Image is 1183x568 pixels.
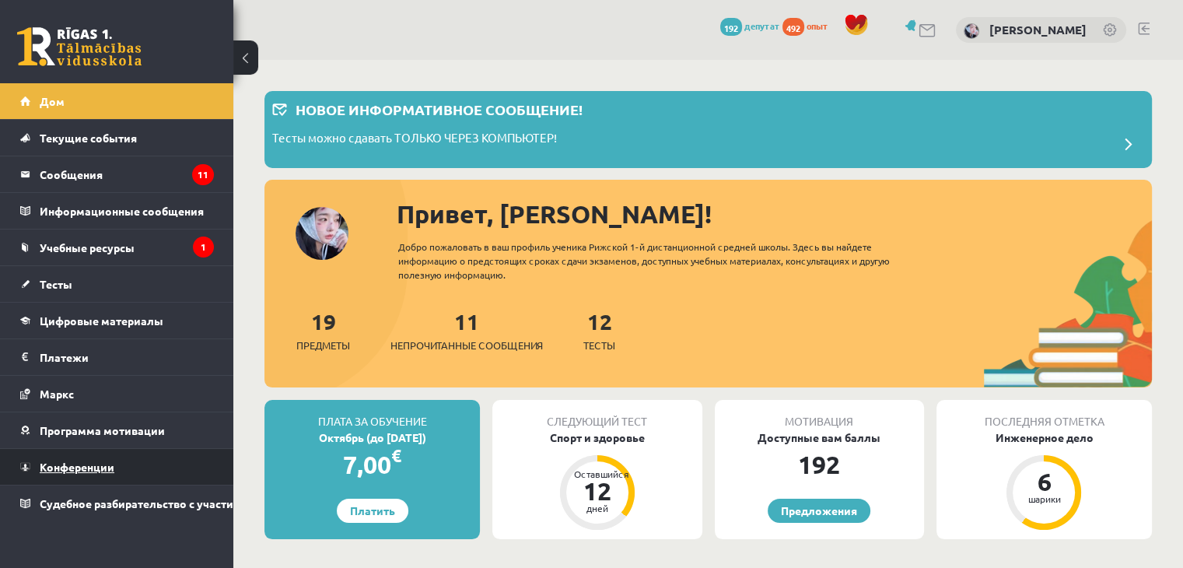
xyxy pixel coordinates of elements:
[337,499,408,523] a: Платить
[744,19,780,32] font: депутат
[201,240,206,253] font: 1
[390,307,543,353] a: 11Непрочитанные сообщения
[785,414,853,428] font: Мотивация
[40,496,340,510] font: Судебное разбирательство с участием [PERSON_NAME]
[20,303,214,338] a: Цифровые материалы
[20,486,214,521] a: Судебное разбирательство с участием [PERSON_NAME]
[296,307,350,353] a: 19Предметы
[20,193,214,229] a: Информационные сообщения1
[936,430,1152,532] a: Инженерное дело 6 шарики
[40,460,114,474] font: Конференции
[272,99,1144,160] a: Новое информативное сообщение! Тесты можно сдавать ТОЛЬКО ЧЕРЕЗ КОМПЬЮТЕР!
[20,120,214,156] a: Текущие события
[586,502,608,514] font: дней
[20,230,214,265] a: Учебные ресурсы
[781,503,857,517] font: Предложения
[296,338,350,352] font: Предметы
[583,475,611,507] font: 12
[964,23,979,39] img: Виктория Ильина
[798,449,840,480] font: 192
[492,430,702,532] a: Спорт и здоровье Оставшийся 12 дней
[547,414,647,428] font: Следующий тест
[391,444,401,467] font: €
[40,240,135,254] font: Учебные ресурсы
[720,19,780,32] a: 192 депутат
[807,19,828,32] font: опыт
[40,387,74,401] font: Маркс
[583,338,615,352] font: Тесты
[20,449,214,485] a: Конференции
[318,414,427,428] font: Плата за обучение
[198,168,208,181] font: 11
[17,27,142,66] a: Рижская 1-я средняя школа заочного обучения
[40,277,72,291] font: Тесты
[20,156,214,192] a: Сообщения11
[40,314,163,328] font: Цифровые материалы
[343,449,391,480] font: 7,00
[574,468,629,480] font: Оставшийся
[768,499,870,523] a: Предложения
[1037,466,1051,497] font: 6
[311,307,336,335] font: 19
[398,240,890,281] font: Добро пожаловать в ваш профиль ученика Рижской 1-й дистанционной средней школы. Здесь вы найдете ...
[724,22,738,34] font: 192
[995,430,1093,444] font: Инженерное дело
[272,130,557,145] font: Тесты можно сдавать ТОЛЬКО ЧЕРЕЗ КОМПЬЮТЕР!
[350,503,395,517] font: Платить
[454,307,479,335] font: 11
[20,266,214,302] a: Тесты
[390,338,543,352] font: Непрочитанные сообщения
[20,339,214,375] a: Платежи
[40,131,137,145] font: Текущие события
[20,412,214,448] a: Программа мотивации
[587,307,612,335] font: 12
[40,350,89,364] font: Платежи
[583,307,615,353] a: 12Тесты
[40,167,103,181] font: Сообщения
[20,376,214,412] a: Маркс
[319,430,426,444] font: Октябрь (до [DATE])
[786,22,800,34] font: 492
[296,100,583,118] font: Новое информативное сообщение!
[984,414,1104,428] font: Последняя отметка
[40,94,65,108] font: Дом
[40,204,204,218] font: Информационные сообщения
[758,430,880,444] font: Доступные вам баллы
[1027,493,1060,505] font: шарики
[782,19,836,32] a: 492 опыт
[40,423,165,437] font: Программа мотивации
[20,83,214,119] a: Дом
[550,430,645,444] font: Спорт и здоровье
[989,22,1087,37] a: [PERSON_NAME]
[397,198,712,230] font: Привет, [PERSON_NAME]!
